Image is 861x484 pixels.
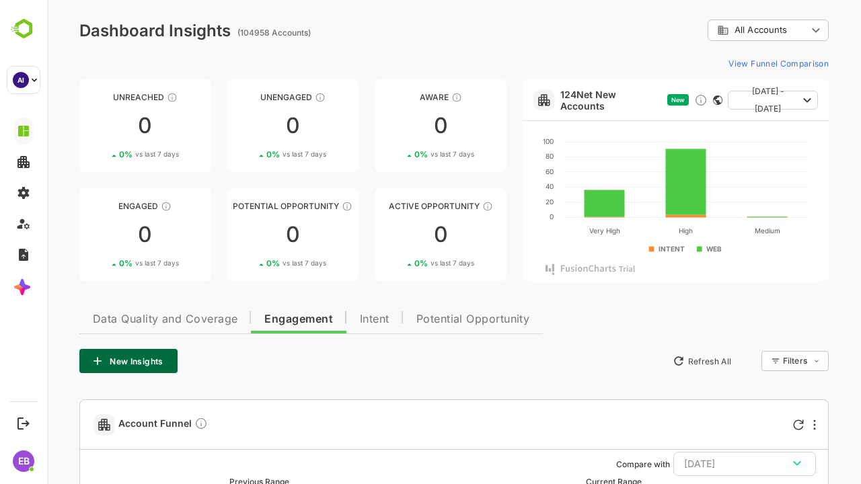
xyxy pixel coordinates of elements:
[13,450,34,472] div: EB
[632,227,646,235] text: High
[217,314,286,325] span: Engagement
[687,25,740,35] span: All Accounts
[190,28,268,38] ag: (104958 Accounts)
[328,224,459,245] div: 0
[72,258,132,268] div: 0 %
[7,16,41,42] img: BambooboxLogoMark.f1c84d78b4c51b1a7b5f700c9845e183.svg
[13,72,29,88] div: AI
[383,149,427,159] span: vs last 7 days
[180,224,312,245] div: 0
[147,417,161,432] div: Compare Funnel to any previous dates, and click on any plot in the current funnel to view the det...
[32,79,164,172] a: UnreachedThese accounts have not been engaged with for a defined time period00%vs last 7 days
[513,89,615,112] a: 124Net New Accounts
[620,350,690,372] button: Refresh All
[32,201,164,211] div: Engaged
[666,95,675,105] div: This card does not support filter and segments
[328,115,459,136] div: 0
[626,452,769,476] button: [DATE]
[88,149,132,159] span: vs last 7 days
[295,201,305,212] div: These accounts are MQAs and can be passed on to Inside Sales
[235,258,279,268] span: vs last 7 days
[498,182,507,190] text: 40
[120,92,130,103] div: These accounts have not been engaged with for a defined time period
[71,417,161,432] span: Account Funnel
[180,79,312,172] a: UnengagedThese accounts have not shown enough engagement and need nurturing00%vs last 7 days
[681,91,771,110] button: [DATE] - [DATE]
[498,167,507,175] text: 60
[32,92,164,102] div: Unreached
[268,92,278,103] div: These accounts have not shown enough engagement and need nurturing
[180,92,312,102] div: Unengaged
[219,149,279,159] div: 0 %
[367,258,427,268] div: 0 %
[367,149,427,159] div: 0 %
[328,188,459,281] a: Active OpportunityThese accounts have open opportunities which might be at any of the Sales Stage...
[32,188,164,281] a: EngagedThese accounts are warm, further nurturing would qualify them to MQAs00%vs last 7 days
[676,52,782,74] button: View Funnel Comparison
[498,198,507,206] text: 20
[72,149,132,159] div: 0 %
[328,79,459,172] a: AwareThese accounts have just entered the buying cycle and need further nurturing00%vs last 7 days
[404,92,415,103] div: These accounts have just entered the buying cycle and need further nurturing
[496,137,507,145] text: 100
[647,93,661,107] div: Discover new ICP-fit accounts showing engagement — via intent surges, anonymous website visits, L...
[541,227,572,235] text: Very High
[32,115,164,136] div: 0
[180,188,312,281] a: Potential OpportunityThese accounts are MQAs and can be passed on to Inside Sales00%vs last 7 days
[569,459,623,469] ag: Compare with
[498,152,507,160] text: 80
[369,314,483,325] span: Potential Opportunity
[736,356,760,366] div: Filters
[383,258,427,268] span: vs last 7 days
[328,201,459,211] div: Active Opportunity
[219,258,279,268] div: 0 %
[707,227,733,235] text: Medium
[313,314,342,325] span: Intent
[46,314,190,325] span: Data Quality and Coverage
[32,224,164,245] div: 0
[746,419,757,430] div: Refresh
[637,455,758,473] div: [DATE]
[735,349,782,373] div: Filters
[88,258,132,268] span: vs last 7 days
[180,115,312,136] div: 0
[435,201,446,212] div: These accounts have open opportunities which might be at any of the Sales Stages
[235,149,279,159] span: vs last 7 days
[328,92,459,102] div: Aware
[32,349,130,373] button: New Insights
[14,414,32,432] button: Logout
[691,83,751,118] span: [DATE] - [DATE]
[661,17,782,44] div: All Accounts
[114,201,124,212] div: These accounts are warm, further nurturing would qualify them to MQAs
[624,96,638,104] span: New
[670,24,760,36] div: All Accounts
[766,419,769,430] div: More
[32,21,184,40] div: Dashboard Insights
[180,201,312,211] div: Potential Opportunity
[502,212,507,220] text: 0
